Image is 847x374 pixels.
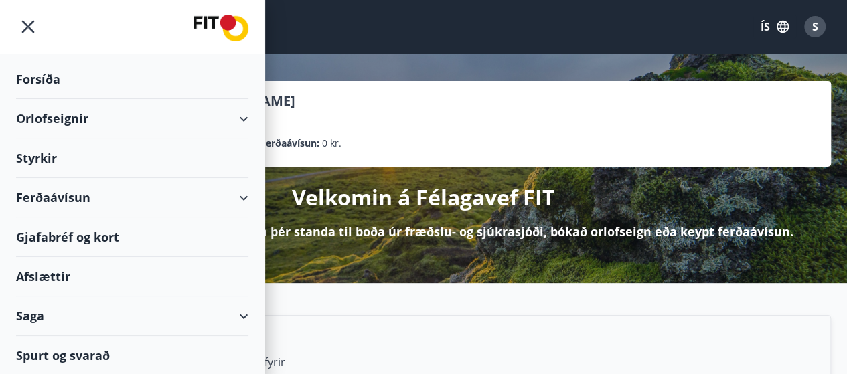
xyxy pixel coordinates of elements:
[322,136,341,151] span: 0 kr.
[54,223,793,240] p: Hér getur þú sótt um þá styrki sem þér standa til boða úr fræðslu- og sjúkrasjóði, bókað orlofsei...
[16,99,248,138] div: Orlofseignir
[799,11,831,43] button: S
[753,15,796,39] button: ÍS
[292,183,555,212] p: Velkomin á Félagavef FIT
[812,19,818,34] span: S
[16,178,248,217] div: Ferðaávísun
[16,296,248,336] div: Saga
[16,60,248,99] div: Forsíða
[16,257,248,296] div: Afslættir
[16,138,248,178] div: Styrkir
[194,15,248,41] img: union_logo
[260,136,319,151] p: Ferðaávísun :
[16,15,40,39] button: menu
[16,217,248,257] div: Gjafabréf og kort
